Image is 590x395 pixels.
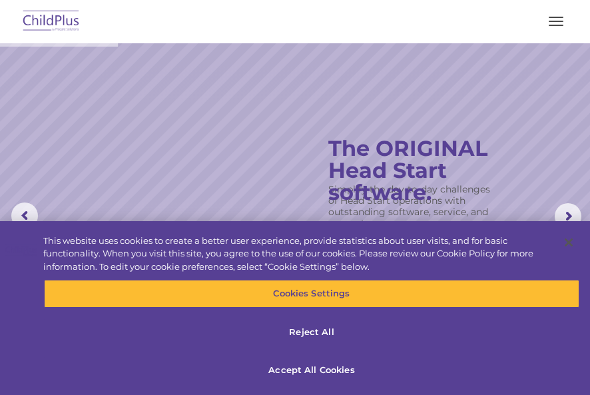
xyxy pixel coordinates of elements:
button: Reject All [44,318,579,346]
rs-layer: Simplify the day-to-day challenges of Head Start operations with outstanding software, service, a... [328,184,501,229]
button: Close [554,228,583,257]
button: Accept All Cookies [44,356,579,384]
img: ChildPlus by Procare Solutions [20,6,83,37]
rs-layer: The ORIGINAL Head Start software. [328,137,512,203]
button: Cookies Settings [44,280,579,308]
div: This website uses cookies to create a better user experience, provide statistics about user visit... [43,234,550,274]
